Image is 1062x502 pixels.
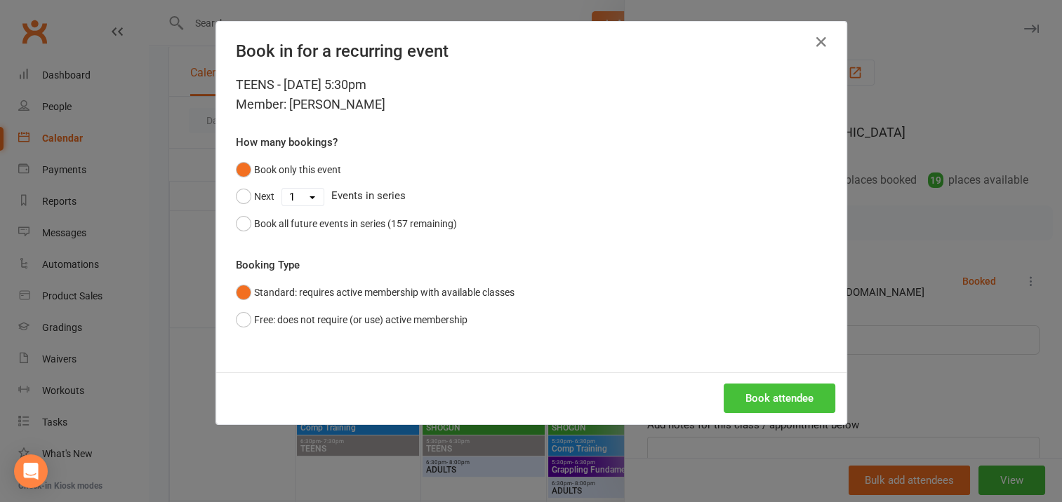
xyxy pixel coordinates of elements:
[14,454,48,488] div: Open Intercom Messenger
[236,41,827,61] h4: Book in for a recurring event
[236,75,827,114] div: TEENS - [DATE] 5:30pm Member: [PERSON_NAME]
[236,183,274,210] button: Next
[236,134,338,151] label: How many bookings?
[236,257,300,273] label: Booking Type
[254,216,457,231] div: Book all future events in series (157 remaining)
[236,156,341,183] button: Book only this event
[810,31,832,53] button: Close
[236,210,457,237] button: Book all future events in series (157 remaining)
[236,279,515,306] button: Standard: requires active membership with available classes
[236,183,827,210] div: Events in series
[724,384,835,413] button: Book attendee
[236,306,467,333] button: Free: does not require (or use) active membership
